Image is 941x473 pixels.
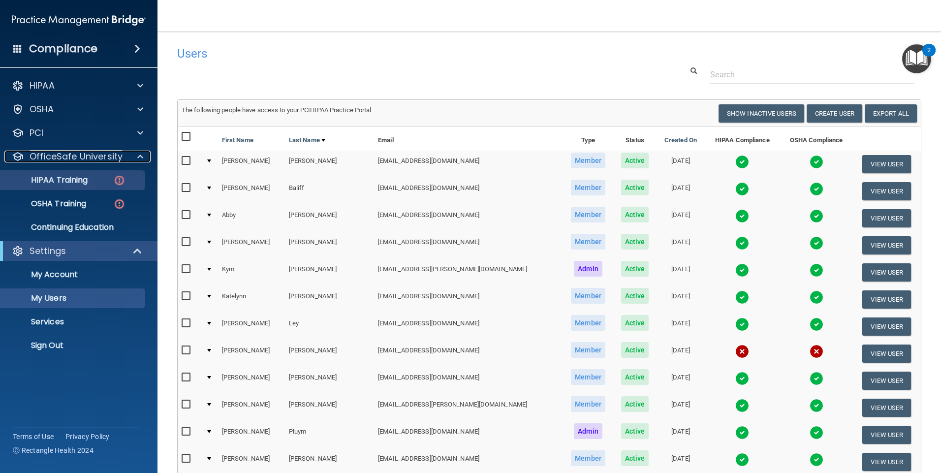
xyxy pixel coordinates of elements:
td: [PERSON_NAME] [285,340,374,367]
td: [EMAIL_ADDRESS][DOMAIN_NAME] [374,367,563,394]
button: View User [862,317,911,336]
img: tick.e7d51cea.svg [735,317,749,331]
img: tick.e7d51cea.svg [735,399,749,412]
td: [PERSON_NAME] [285,259,374,286]
td: [EMAIL_ADDRESS][PERSON_NAME][DOMAIN_NAME] [374,259,563,286]
td: [PERSON_NAME] [285,232,374,259]
th: Status [613,127,656,151]
a: OfficeSafe University [12,151,143,162]
span: Active [621,342,649,358]
p: PCI [30,127,43,139]
td: [DATE] [657,421,705,448]
div: 2 [927,50,931,63]
img: cross.ca9f0e7f.svg [810,345,823,358]
td: [DATE] [657,286,705,313]
span: The following people have access to your PCIHIPAA Practice Portal [182,106,372,114]
td: [DATE] [657,367,705,394]
td: [PERSON_NAME] [285,394,374,421]
td: [DATE] [657,205,705,232]
p: Sign Out [6,341,141,350]
button: View User [862,290,911,309]
button: View User [862,263,911,282]
td: [EMAIL_ADDRESS][DOMAIN_NAME] [374,232,563,259]
p: Services [6,317,141,327]
a: First Name [222,134,253,146]
th: Email [374,127,563,151]
span: Member [571,180,605,195]
th: Type [563,127,614,151]
p: Continuing Education [6,222,141,232]
button: View User [862,155,911,173]
img: tick.e7d51cea.svg [810,182,823,196]
span: Member [571,207,605,222]
p: Settings [30,245,66,257]
img: PMB logo [12,10,146,30]
span: Ⓒ Rectangle Health 2024 [13,445,94,455]
img: danger-circle.6113f641.png [113,198,125,210]
td: [EMAIL_ADDRESS][DOMAIN_NAME] [374,205,563,232]
h4: Users [177,47,605,60]
a: Settings [12,245,143,257]
td: [PERSON_NAME] [218,313,285,340]
span: Member [571,315,605,331]
td: [EMAIL_ADDRESS][DOMAIN_NAME] [374,313,563,340]
h4: Compliance [29,42,97,56]
button: View User [862,236,911,254]
span: Member [571,450,605,466]
td: [PERSON_NAME] [218,340,285,367]
td: [DATE] [657,178,705,205]
a: PCI [12,127,143,139]
td: [PERSON_NAME] [285,205,374,232]
span: Member [571,369,605,385]
span: Admin [574,423,602,439]
td: [PERSON_NAME] [218,394,285,421]
img: tick.e7d51cea.svg [810,263,823,277]
td: [PERSON_NAME] [218,421,285,448]
td: [EMAIL_ADDRESS][DOMAIN_NAME] [374,340,563,367]
span: Active [621,207,649,222]
img: tick.e7d51cea.svg [735,290,749,304]
span: Active [621,234,649,250]
td: [DATE] [657,232,705,259]
img: tick.e7d51cea.svg [810,290,823,304]
p: OfficeSafe University [30,151,123,162]
button: View User [862,372,911,390]
span: Active [621,396,649,412]
a: OSHA [12,103,143,115]
a: Created On [664,134,697,146]
img: cross.ca9f0e7f.svg [735,345,749,358]
td: [DATE] [657,340,705,367]
img: tick.e7d51cea.svg [810,399,823,412]
td: [EMAIL_ADDRESS][DOMAIN_NAME] [374,286,563,313]
input: Search [710,65,914,84]
p: HIPAA Training [6,175,88,185]
td: [PERSON_NAME] [218,178,285,205]
a: Privacy Policy [65,432,110,441]
a: Terms of Use [13,432,54,441]
span: Active [621,288,649,304]
td: [PERSON_NAME] [285,286,374,313]
img: tick.e7d51cea.svg [810,155,823,169]
td: [EMAIL_ADDRESS][DOMAIN_NAME] [374,178,563,205]
button: View User [862,453,911,471]
th: OSHA Compliance [780,127,852,151]
span: Member [571,234,605,250]
button: View User [862,182,911,200]
img: tick.e7d51cea.svg [735,209,749,223]
p: OSHA Training [6,199,86,209]
td: [DATE] [657,313,705,340]
td: [EMAIL_ADDRESS][PERSON_NAME][DOMAIN_NAME] [374,394,563,421]
td: [PERSON_NAME] [218,151,285,178]
p: My Users [6,293,141,303]
td: [PERSON_NAME] [218,232,285,259]
td: Kym [218,259,285,286]
td: [DATE] [657,394,705,421]
td: [DATE] [657,259,705,286]
img: tick.e7d51cea.svg [735,263,749,277]
p: OSHA [30,103,54,115]
span: Active [621,315,649,331]
img: tick.e7d51cea.svg [735,453,749,467]
img: tick.e7d51cea.svg [810,372,823,385]
button: Show Inactive Users [719,104,804,123]
span: Active [621,180,649,195]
